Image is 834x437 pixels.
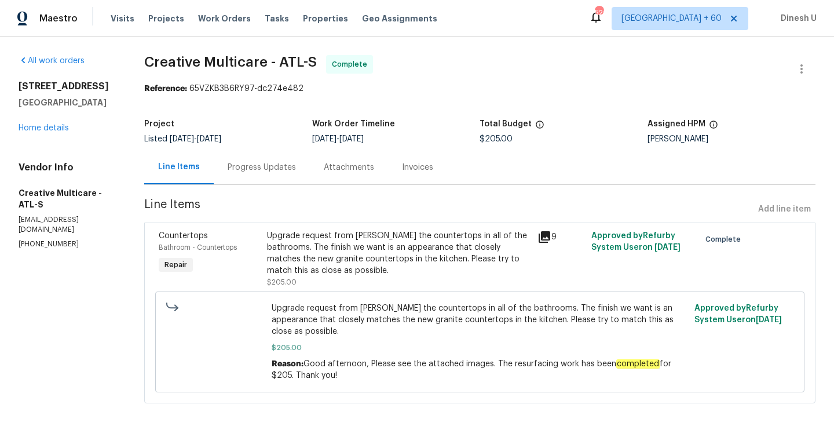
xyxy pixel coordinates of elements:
[144,135,221,143] span: Listed
[303,13,348,24] span: Properties
[170,135,194,143] span: [DATE]
[756,316,782,324] span: [DATE]
[312,120,395,128] h5: Work Order Timeline
[19,215,116,235] p: [EMAIL_ADDRESS][DOMAIN_NAME]
[362,13,437,24] span: Geo Assignments
[480,120,532,128] h5: Total Budget
[591,232,681,252] span: Approved by Refurby System User on
[198,13,251,24] span: Work Orders
[535,120,544,135] span: The total cost of line items that have been proposed by Opendoor. This sum includes line items th...
[39,13,78,24] span: Maestro
[19,162,116,173] h4: Vendor Info
[144,120,174,128] h5: Project
[228,162,296,173] div: Progress Updates
[272,303,687,337] span: Upgrade request from [PERSON_NAME] the countertops in all of the bathrooms. The finish we want is...
[19,57,85,65] a: All work orders
[111,13,134,24] span: Visits
[19,239,116,249] p: [PHONE_NUMBER]
[654,243,681,252] span: [DATE]
[312,135,364,143] span: -
[170,135,221,143] span: -
[265,14,289,23] span: Tasks
[312,135,336,143] span: [DATE]
[480,135,513,143] span: $205.00
[19,81,116,92] h2: [STREET_ADDRESS]
[197,135,221,143] span: [DATE]
[694,304,782,324] span: Approved by Refurby System User on
[272,359,671,380] span: Good afternoon, Please see the attached images. The resurfacing work has been for $205. Thank you!
[19,187,116,210] h5: Creative Multicare - ATL-S
[616,359,660,369] em: completed
[621,13,722,24] span: [GEOGRAPHIC_DATA] + 60
[144,85,187,93] b: Reference:
[267,279,297,286] span: $205.00
[339,135,364,143] span: [DATE]
[776,13,817,24] span: Dinesh U
[144,199,753,220] span: Line Items
[19,124,69,132] a: Home details
[159,232,208,240] span: Countertops
[160,259,192,271] span: Repair
[148,13,184,24] span: Projects
[402,162,433,173] div: Invoices
[648,135,815,143] div: [PERSON_NAME]
[272,342,687,354] span: $205.00
[324,162,374,173] div: Attachments
[19,97,116,108] h5: [GEOGRAPHIC_DATA]
[272,360,303,368] span: Reason:
[595,7,603,19] div: 520
[537,230,584,244] div: 9
[705,234,745,245] span: Complete
[144,83,815,94] div: 65VZKB3B6RY97-dc274e482
[144,55,317,69] span: Creative Multicare - ATL-S
[332,59,372,70] span: Complete
[709,120,718,135] span: The hpm assigned to this work order.
[267,230,531,276] div: Upgrade request from [PERSON_NAME] the countertops in all of the bathrooms. The finish we want is...
[159,244,237,251] span: Bathroom - Countertops
[158,161,200,173] div: Line Items
[648,120,705,128] h5: Assigned HPM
